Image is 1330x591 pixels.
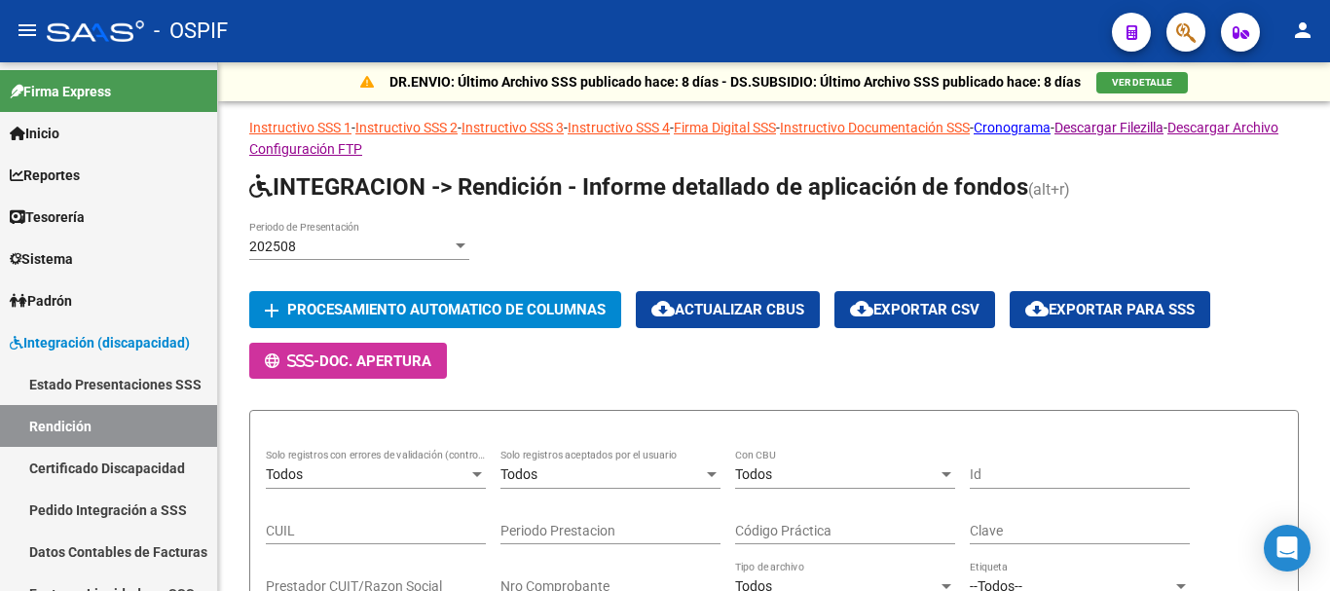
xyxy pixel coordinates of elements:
span: Exportar para SSS [1025,301,1195,318]
a: Instructivo SSS 1 [249,120,351,135]
button: Actualizar CBUs [636,291,820,327]
span: Doc. Apertura [319,352,431,370]
span: - OSPIF [154,10,228,53]
span: Sistema [10,248,73,270]
mat-icon: cloud_download [1025,297,1049,320]
button: Procesamiento automatico de columnas [249,291,621,327]
mat-icon: menu [16,18,39,42]
a: Instructivo SSS 2 [355,120,458,135]
mat-icon: person [1291,18,1314,42]
span: Exportar CSV [850,301,979,318]
button: Exportar para SSS [1010,291,1210,327]
div: Open Intercom Messenger [1264,525,1311,572]
p: DR.ENVIO: Último Archivo SSS publicado hace: 8 días - DS.SUBSIDIO: Último Archivo SSS publicado h... [389,71,1081,92]
span: Todos [735,466,772,482]
span: Integración (discapacidad) [10,332,190,353]
span: Inicio [10,123,59,144]
a: Instructivo Documentación SSS [780,120,970,135]
span: Padrón [10,290,72,312]
span: VER DETALLE [1112,77,1172,88]
span: INTEGRACION -> Rendición - Informe detallado de aplicación de fondos [249,173,1028,201]
span: Reportes [10,165,80,186]
a: Firma Digital SSS [674,120,776,135]
a: Instructivo SSS 3 [462,120,564,135]
a: Cronograma [974,120,1051,135]
button: Exportar CSV [834,291,995,327]
a: Instructivo SSS 4 [568,120,670,135]
span: Firma Express [10,81,111,102]
span: Todos [266,466,303,482]
button: -Doc. Apertura [249,343,447,379]
span: - [265,352,319,370]
p: - - - - - - - - [249,117,1299,160]
mat-icon: add [260,299,283,322]
span: Todos [500,466,537,482]
span: (alt+r) [1028,180,1070,199]
mat-icon: cloud_download [651,297,675,320]
mat-icon: cloud_download [850,297,873,320]
span: Tesorería [10,206,85,228]
span: 202508 [249,239,296,254]
a: Descargar Filezilla [1054,120,1164,135]
button: VER DETALLE [1096,72,1188,93]
span: Actualizar CBUs [651,301,804,318]
span: Procesamiento automatico de columnas [287,302,606,319]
